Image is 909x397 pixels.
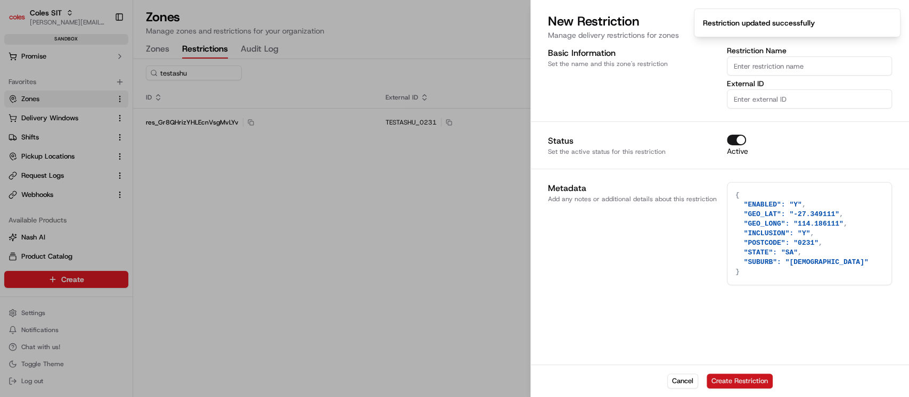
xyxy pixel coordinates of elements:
[36,102,175,112] div: Start new chat
[548,195,718,203] p: Add any notes or additional details about this restriction
[727,183,891,285] textarea: { "ENABLED": "Y", "GEO_LAT": "-27.349111", "GEO_LONG": "114.186111", "INCLUSION": "Y", "POSTCODE"...
[727,147,748,155] label: Active
[6,150,86,169] a: 📗Knowledge Base
[11,102,30,121] img: 1736555255976-a54dd68f-1ca7-489b-9aae-adbdc363a1c4
[28,69,192,80] input: Got a question? Start typing here...
[90,155,99,164] div: 💻
[181,105,194,118] button: Start new chat
[75,180,129,188] a: Powered byPylon
[548,60,718,68] p: Set the name and this zone's restriction
[727,89,892,109] input: Enter external ID
[106,180,129,188] span: Pylon
[101,154,171,165] span: API Documentation
[11,43,194,60] p: Welcome 👋
[548,135,718,147] h3: Status
[11,11,32,32] img: Nash
[548,182,718,195] h3: Metadata
[548,47,718,60] h3: Basic Information
[667,374,698,388] button: Cancel
[707,374,773,388] button: Create Restriction
[21,154,81,165] span: Knowledge Base
[11,155,19,164] div: 📗
[727,56,892,76] input: Enter restriction name
[548,30,892,40] p: Manage delivery restrictions for zones
[86,150,175,169] a: 💻API Documentation
[727,47,892,54] label: Restriction Name
[548,13,892,30] h2: New Restriction
[727,80,892,87] label: External ID
[36,112,135,121] div: We're available if you need us!
[548,147,718,156] p: Set the active status for this restriction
